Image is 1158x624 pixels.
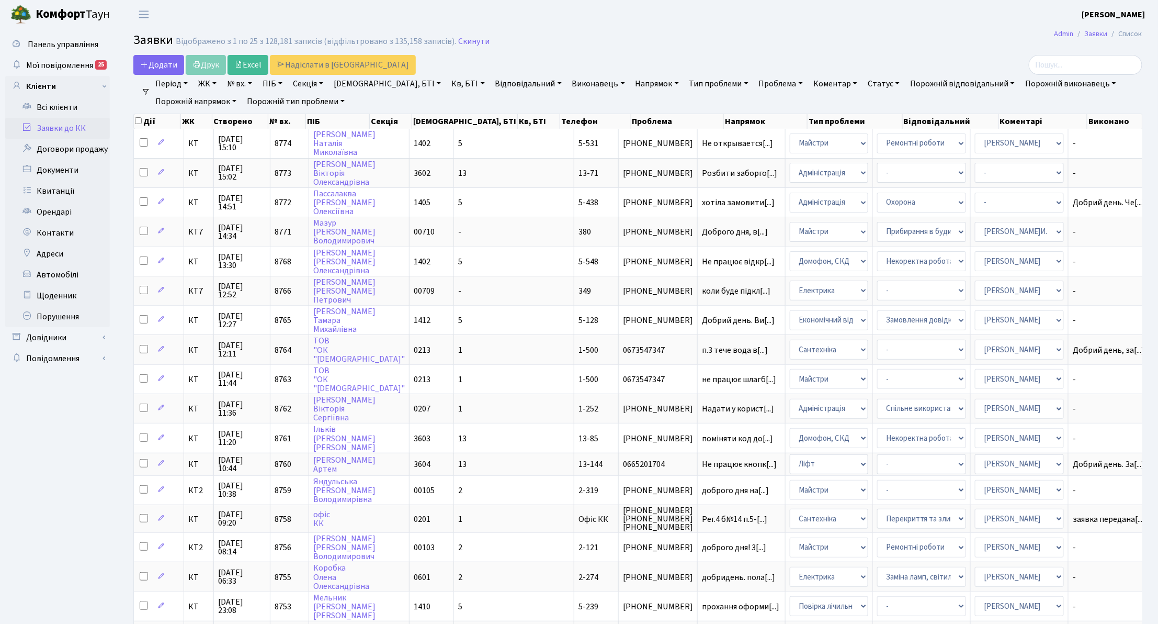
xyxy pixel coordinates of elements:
[1082,9,1145,20] b: [PERSON_NAME]
[313,533,376,562] a: [PERSON_NAME][PERSON_NAME]Володимирович
[623,573,693,582] span: [PHONE_NUMBER]
[702,197,775,208] span: хотіла замовити[...]
[623,603,693,611] span: [PHONE_NUMBER]
[95,60,107,70] div: 25
[275,542,291,553] span: 8756
[218,400,266,417] span: [DATE] 11:36
[1073,486,1145,495] span: -
[458,485,462,496] span: 2
[313,336,405,365] a: ТОВ"ОК"[DEMOGRAPHIC_DATA]"
[313,424,376,453] a: Ільків[PERSON_NAME][PERSON_NAME]
[275,459,291,470] span: 8760
[702,374,776,385] span: не працює шлагб[...]
[568,75,629,93] a: Виконавець
[702,256,775,268] span: Не працює відкр[...]
[1021,75,1120,93] a: Порожній виконавець
[1087,114,1142,129] th: Виконано
[133,31,173,49] span: Заявки
[131,6,157,23] button: Переключити навігацію
[864,75,904,93] a: Статус
[578,315,598,326] span: 5-128
[702,459,777,470] span: Не працює кнопк[...]
[447,75,489,93] a: Кв, БТІ
[151,75,192,93] a: Період
[458,37,490,47] a: Скинути
[702,138,773,149] span: Не открывается[...]
[702,168,777,179] span: Розбити заборго[...]
[313,365,405,394] a: ТОВ"ОК"[DEMOGRAPHIC_DATA]"
[458,542,462,553] span: 2
[1073,316,1145,325] span: -
[808,114,903,129] th: Тип проблеми
[906,75,1019,93] a: Порожній відповідальний
[5,327,110,348] a: Довідники
[5,139,110,160] a: Договори продажу
[275,256,291,268] span: 8768
[188,316,209,325] span: КТ
[140,59,177,71] span: Додати
[1073,228,1145,236] span: -
[1073,405,1145,413] span: -
[194,75,221,93] a: ЖК
[5,55,110,76] a: Мої повідомлення25
[458,601,462,612] span: 5
[414,168,430,179] span: 3602
[809,75,861,93] a: Коментар
[702,601,779,612] span: прохання оформи[...]
[458,226,461,238] span: -
[702,572,775,583] span: добридень. пола[...]
[1085,28,1108,39] a: Заявки
[578,168,598,179] span: 13-71
[1029,55,1142,75] input: Пошук...
[275,344,291,356] span: 8764
[370,114,412,129] th: Секція
[5,76,110,97] a: Клієнти
[999,114,1087,129] th: Коментарі
[631,114,724,129] th: Проблема
[5,264,110,285] a: Автомобілі
[268,114,306,129] th: № вх.
[578,344,598,356] span: 1-500
[151,93,241,110] a: Порожній напрямок
[414,285,435,297] span: 00709
[313,592,376,621] a: Мельник[PERSON_NAME][PERSON_NAME]
[5,306,110,327] a: Порушення
[623,405,693,413] span: [PHONE_NUMBER]
[623,460,693,469] span: 0665201704
[218,456,266,473] span: [DATE] 10:44
[623,198,693,207] span: [PHONE_NUMBER]
[275,226,291,238] span: 8771
[188,198,209,207] span: КТ
[578,197,598,208] span: 5-438
[1073,434,1145,443] span: -
[412,114,518,129] th: [DEMOGRAPHIC_DATA], БТІ
[414,197,430,208] span: 1405
[313,563,369,592] a: КоробкаОленаОлександрівна
[578,572,598,583] span: 2-274
[702,344,768,356] span: п.3 тече вода в[...]
[275,285,291,297] span: 8766
[623,434,693,443] span: [PHONE_NUMBER]
[631,75,683,93] a: Напрямок
[578,459,603,470] span: 13-144
[133,55,184,75] a: Додати
[414,344,430,356] span: 0213
[578,485,598,496] span: 2-319
[188,405,209,413] span: КТ
[5,160,110,181] a: Документи
[188,375,209,384] span: КТ
[26,60,93,71] span: Мої повідомлення
[5,285,110,306] a: Щоденник
[623,506,693,531] span: [PHONE_NUMBER] [PHONE_NUMBER] [PHONE_NUMBER]
[275,572,291,583] span: 8755
[578,138,598,149] span: 5-531
[623,375,693,384] span: 0673547347
[1054,28,1074,39] a: Admin
[903,114,999,129] th: Відповідальний
[218,312,266,329] span: [DATE] 12:27
[1073,287,1145,295] span: -
[188,460,209,469] span: КТ
[458,403,462,415] span: 1
[623,543,693,552] span: [PHONE_NUMBER]
[313,476,376,505] a: Яндульська[PERSON_NAME]Володимирівна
